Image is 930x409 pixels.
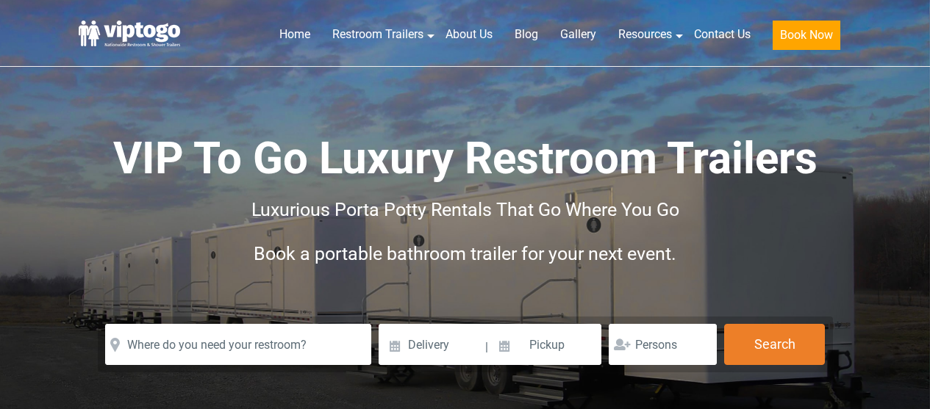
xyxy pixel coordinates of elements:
[268,18,321,51] a: Home
[549,18,607,51] a: Gallery
[504,18,549,51] a: Blog
[105,324,371,365] input: Where do you need your restroom?
[379,324,484,365] input: Delivery
[254,243,676,264] span: Book a portable bathroom trailer for your next event.
[773,21,840,50] button: Book Now
[485,324,488,371] span: |
[251,199,679,220] span: Luxurious Porta Potty Rentals That Go Where You Go
[113,132,818,184] span: VIP To Go Luxury Restroom Trailers
[434,18,504,51] a: About Us
[762,18,851,59] a: Book Now
[607,18,683,51] a: Resources
[490,324,602,365] input: Pickup
[724,324,825,365] button: Search
[683,18,762,51] a: Contact Us
[321,18,434,51] a: Restroom Trailers
[609,324,717,365] input: Persons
